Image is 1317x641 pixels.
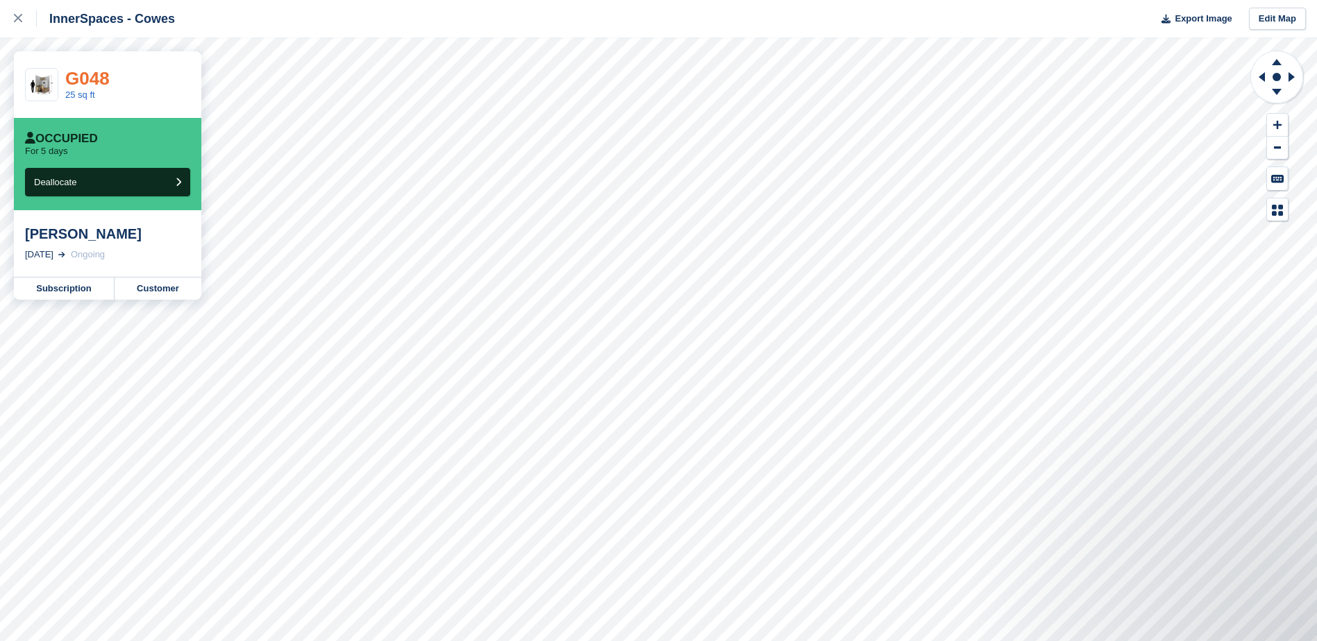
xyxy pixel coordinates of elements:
div: InnerSpaces - Cowes [37,10,175,27]
button: Keyboard Shortcuts [1267,167,1288,190]
a: Edit Map [1249,8,1306,31]
div: [PERSON_NAME] [25,225,190,242]
button: Zoom In [1267,114,1288,137]
img: 25.jpg [26,73,58,97]
p: For 5 days [25,146,67,157]
img: arrow-right-light-icn-cde0832a797a2874e46488d9cf13f60e5c3a73dbe684e267c42b8395dfbc2abf.svg [58,252,65,257]
a: Customer [115,277,201,300]
button: Export Image [1153,8,1232,31]
button: Deallocate [25,168,190,196]
a: 25 sq ft [65,89,95,100]
button: Zoom Out [1267,137,1288,160]
a: Subscription [14,277,115,300]
button: Map Legend [1267,198,1288,221]
a: G048 [65,68,110,89]
div: Occupied [25,132,98,146]
div: [DATE] [25,248,53,262]
div: Ongoing [71,248,105,262]
span: Deallocate [34,177,76,187]
span: Export Image [1175,12,1232,26]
